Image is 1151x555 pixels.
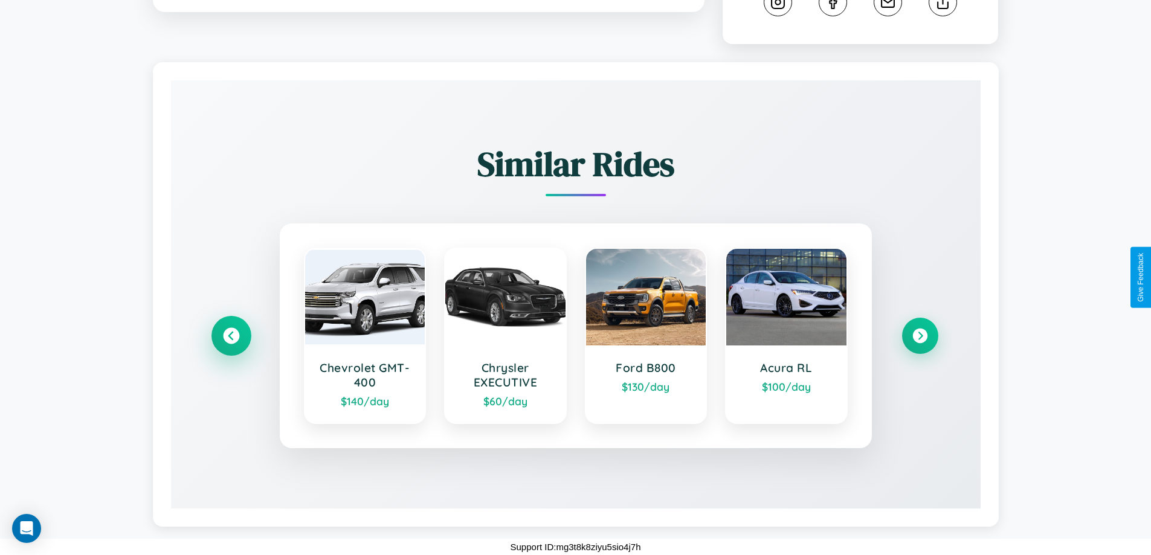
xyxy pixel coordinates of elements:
div: $ 140 /day [317,394,413,408]
h3: Acura RL [738,361,834,375]
div: Open Intercom Messenger [12,514,41,543]
h2: Similar Rides [213,141,938,187]
a: Chrysler EXECUTIVE$60/day [444,248,567,424]
a: Chevrolet GMT-400$140/day [304,248,427,424]
h3: Ford B800 [598,361,694,375]
div: $ 130 /day [598,380,694,393]
p: Support ID: mg3t8k8ziyu5sio4j7h [511,539,641,555]
a: Ford B800$130/day [585,248,708,424]
a: Acura RL$100/day [725,248,848,424]
h3: Chevrolet GMT-400 [317,361,413,390]
h3: Chrysler EXECUTIVE [457,361,553,390]
div: $ 60 /day [457,394,553,408]
div: $ 100 /day [738,380,834,393]
div: Give Feedback [1136,253,1145,302]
